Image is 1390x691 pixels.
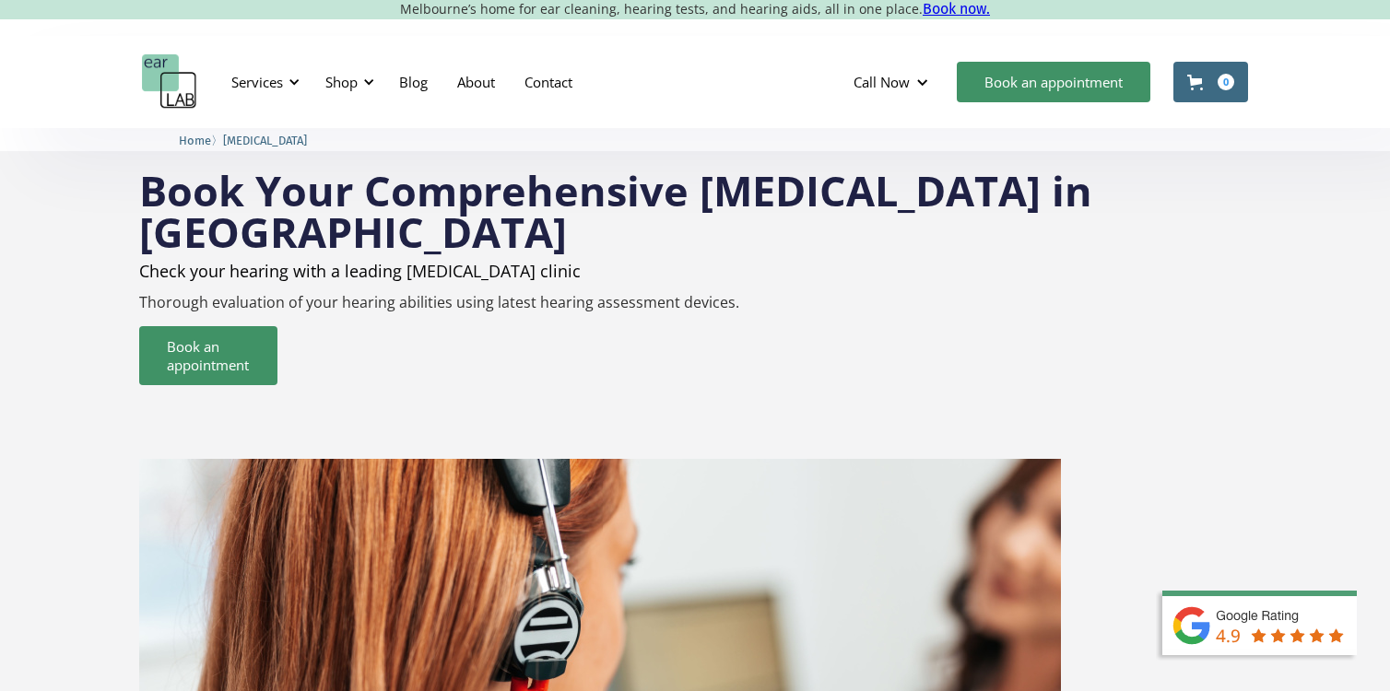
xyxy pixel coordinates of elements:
[179,134,211,147] span: Home
[314,54,380,110] div: Shop
[442,55,510,109] a: About
[139,262,1251,280] h2: Check your hearing with a leading [MEDICAL_DATA] clinic
[179,131,211,148] a: Home
[1173,62,1248,102] a: Open cart
[179,131,223,150] li: 〉
[325,73,358,91] div: Shop
[142,54,197,110] a: home
[510,55,587,109] a: Contact
[957,62,1150,102] a: Book an appointment
[854,73,910,91] div: Call Now
[839,54,948,110] div: Call Now
[231,73,283,91] div: Services
[223,134,307,147] span: [MEDICAL_DATA]
[384,55,442,109] a: Blog
[1218,74,1234,90] div: 0
[220,54,305,110] div: Services
[139,294,1251,311] p: Thorough evaluation of your hearing abilities using latest hearing assessment devices.
[223,131,307,148] a: [MEDICAL_DATA]
[139,170,1251,252] h1: Book Your Comprehensive [MEDICAL_DATA] in [GEOGRAPHIC_DATA]
[139,326,277,385] a: Book an appointment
